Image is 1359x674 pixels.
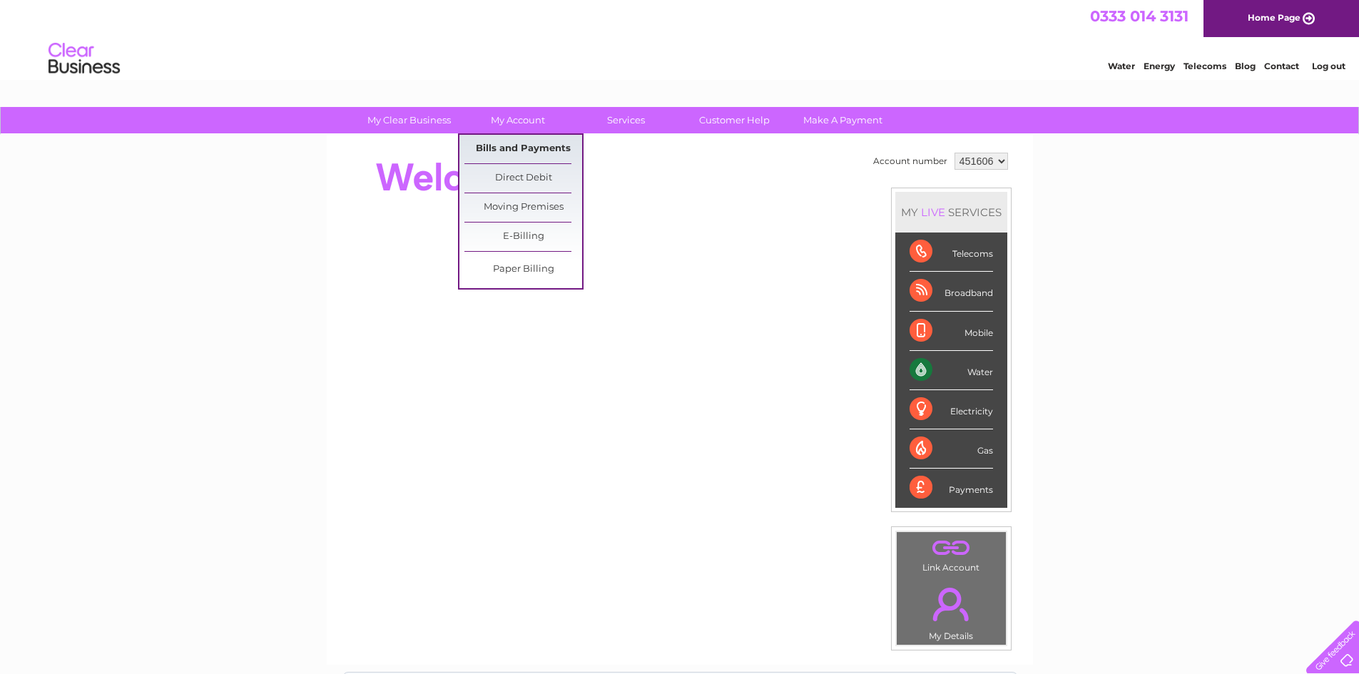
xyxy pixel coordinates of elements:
a: Paper Billing [464,255,582,284]
a: E-Billing [464,223,582,251]
div: Electricity [910,390,993,429]
a: 0333 014 3131 [1090,7,1189,25]
div: Broadband [910,272,993,311]
a: Contact [1264,61,1299,71]
img: logo.png [48,37,121,81]
a: My Account [459,107,576,133]
a: Make A Payment [784,107,902,133]
div: Water [910,351,993,390]
div: MY SERVICES [895,192,1007,233]
a: Services [567,107,685,133]
td: Link Account [896,531,1007,576]
a: Water [1108,61,1135,71]
a: Log out [1312,61,1345,71]
div: Clear Business is a trading name of Verastar Limited (registered in [GEOGRAPHIC_DATA] No. 3667643... [343,8,1017,69]
a: My Clear Business [350,107,468,133]
div: Telecoms [910,233,993,272]
a: . [900,579,1002,629]
a: Direct Debit [464,164,582,193]
div: LIVE [918,205,948,219]
div: Mobile [910,312,993,351]
a: Moving Premises [464,193,582,222]
a: Blog [1235,61,1256,71]
a: . [900,536,1002,561]
div: Payments [910,469,993,507]
td: My Details [896,576,1007,645]
a: Bills and Payments [464,135,582,163]
div: Gas [910,429,993,469]
a: Energy [1144,61,1175,71]
a: Customer Help [676,107,793,133]
td: Account number [870,149,951,173]
a: Telecoms [1184,61,1226,71]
